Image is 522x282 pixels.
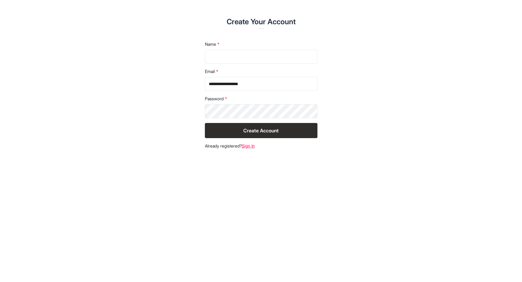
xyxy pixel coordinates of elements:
footer: Already registered? [205,143,317,149]
label: Password [205,96,317,102]
button: Create Account [205,123,317,138]
label: Email [205,68,317,75]
a: Sign In [242,143,255,148]
h2: Create Your Account [106,17,416,27]
label: Name [205,41,317,47]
